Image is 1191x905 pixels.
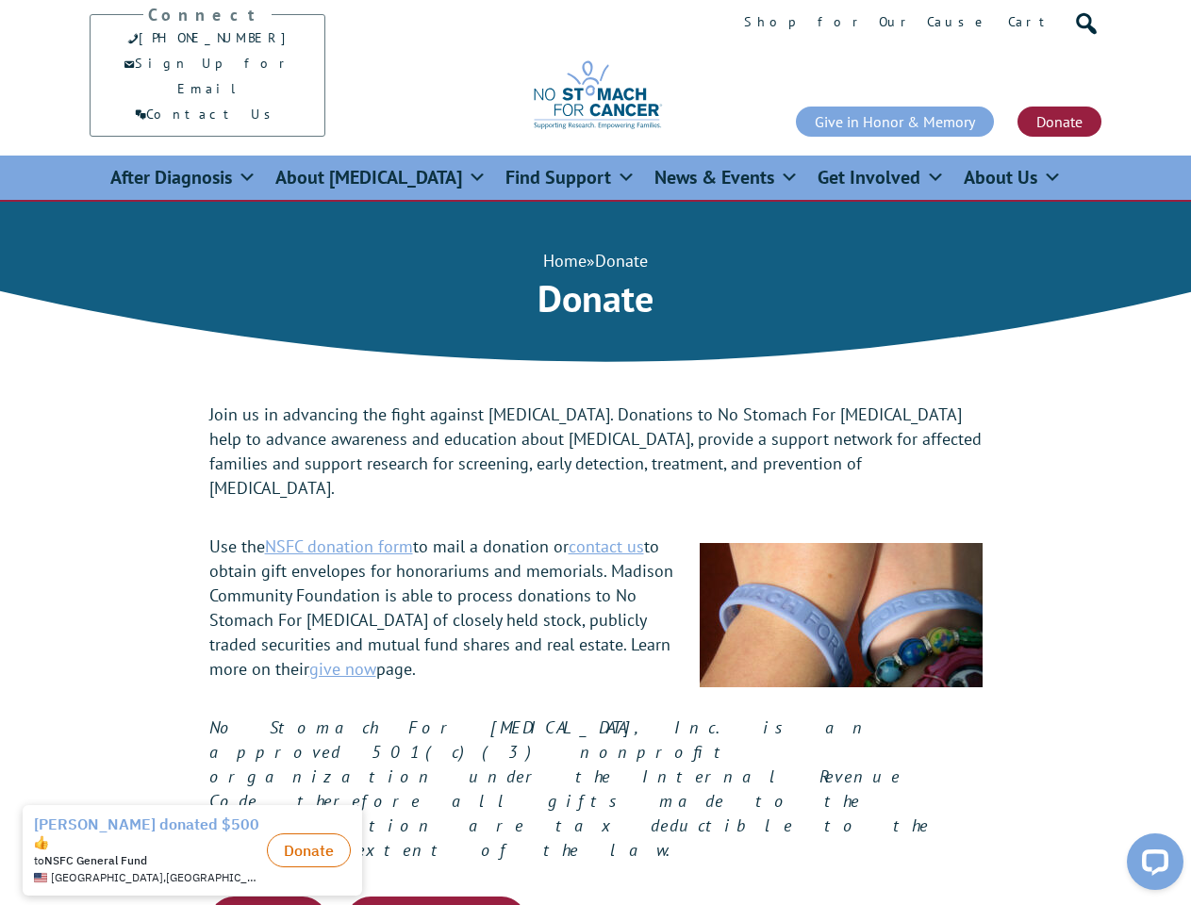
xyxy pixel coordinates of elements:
[209,535,983,682] p: Use the to mail a donation or to obtain gift envelopes for honorariums and memorials. Madison Com...
[34,19,259,57] div: [PERSON_NAME] donated $500
[209,716,929,861] em: No Stomach For [MEDICAL_DATA], Inc. is an approved 501(c)(3) nonprofit organization under the Int...
[34,58,259,72] div: to
[654,156,799,200] a: News & Events
[309,658,376,680] a: give now
[796,107,994,137] a: Give in Honor & Memory
[127,29,288,46] a: [PHONE_NUMBER]
[700,543,983,687] img: wristband support
[1112,826,1191,905] iframe: LiveChat chat widget
[267,38,351,72] button: Donate
[964,156,1062,200] a: About Us
[34,75,47,89] img: US.png
[543,250,587,271] a: Home
[543,250,648,271] span: »
[265,535,413,557] a: NSFC donation form
[744,13,989,30] a: Shop for Our Cause
[517,59,674,130] img: No Stomach for Cancer logo with tagline
[44,58,147,72] strong: NSFC General Fund
[135,106,281,123] a: Contact Us
[744,8,1053,34] nav: Utility Menu
[1008,13,1053,30] a: Cart
[34,40,49,55] img: emoji thumbsUp
[569,535,644,557] a: contact us
[1017,107,1101,137] a: Donate
[818,156,945,200] a: Get Involved
[110,156,256,200] a: After Diagnosis
[209,273,983,322] h1: Donate
[505,156,636,200] a: Find Support
[143,4,272,25] h2: Connect
[595,250,648,271] span: Donate
[51,75,259,89] span: [GEOGRAPHIC_DATA] , [GEOGRAPHIC_DATA]
[209,403,983,501] p: Join us in advancing the fight against [MEDICAL_DATA]. Donations to No Stomach For [MEDICAL_DATA]...
[275,156,487,200] a: About [MEDICAL_DATA]
[124,55,292,97] a: Sign Up for Email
